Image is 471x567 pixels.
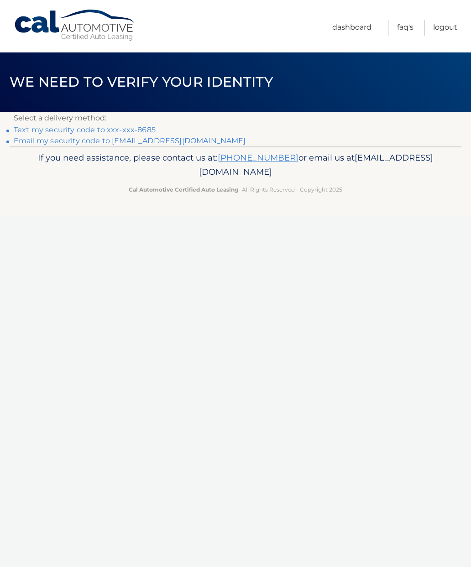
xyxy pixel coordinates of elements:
[332,20,372,36] a: Dashboard
[23,185,448,194] p: - All Rights Reserved - Copyright 2025
[23,151,448,180] p: If you need assistance, please contact us at: or email us at
[14,125,156,134] a: Text my security code to xxx-xxx-8685
[14,9,137,42] a: Cal Automotive
[129,186,238,193] strong: Cal Automotive Certified Auto Leasing
[218,152,298,163] a: [PHONE_NUMBER]
[14,112,457,125] p: Select a delivery method:
[397,20,413,36] a: FAQ's
[10,73,273,90] span: We need to verify your identity
[433,20,457,36] a: Logout
[14,136,246,145] a: Email my security code to [EMAIL_ADDRESS][DOMAIN_NAME]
